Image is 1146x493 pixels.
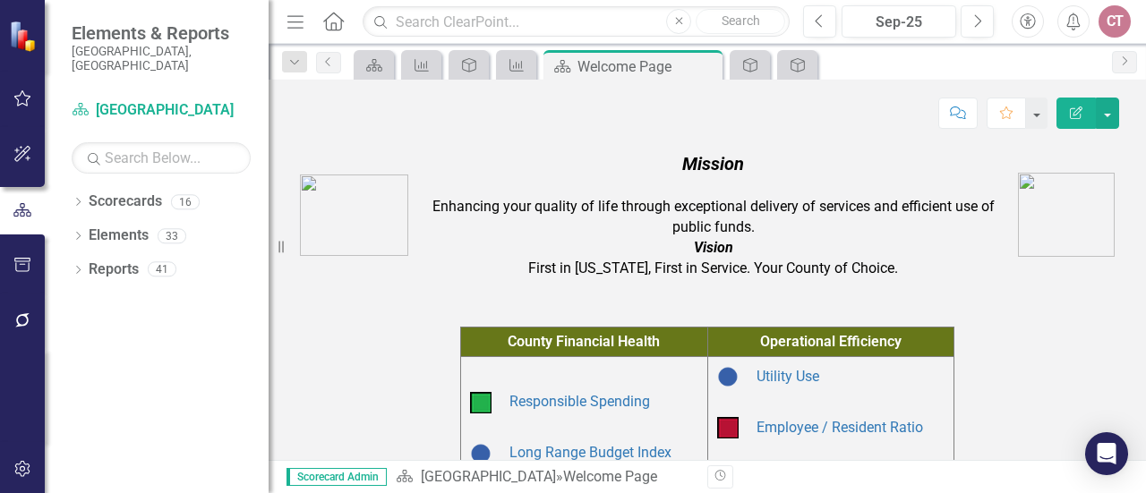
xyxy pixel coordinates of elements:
[72,100,251,121] a: [GEOGRAPHIC_DATA]
[421,468,556,485] a: [GEOGRAPHIC_DATA]
[757,368,819,385] a: Utility Use
[72,44,251,73] small: [GEOGRAPHIC_DATA], [GEOGRAPHIC_DATA]
[717,417,739,438] img: Below Plan
[842,5,956,38] button: Sep-25
[9,21,40,52] img: ClearPoint Strategy
[89,259,139,280] a: Reports
[300,174,408,256] img: AC_Logo.png
[158,228,186,243] div: 33
[577,55,718,78] div: Welcome Page
[89,225,149,246] a: Elements
[509,444,671,461] a: Long Range Budget Index
[563,468,657,485] div: Welcome Page
[508,333,660,350] span: County Financial Health
[1085,432,1128,475] div: Open Intercom Messenger
[148,262,176,277] div: 41
[363,6,790,38] input: Search ClearPoint...
[682,153,744,174] em: Mission
[1099,5,1131,38] button: CT
[848,12,950,33] div: Sep-25
[72,22,251,44] span: Elements & Reports
[1018,173,1115,257] img: AA%20logo.png
[694,239,733,256] em: Vision
[171,194,200,209] div: 16
[722,13,760,28] span: Search
[696,9,785,34] button: Search
[413,147,1013,284] td: Enhancing your quality of life through exceptional delivery of services and efficient use of publ...
[470,443,492,464] img: Baselining
[396,467,694,488] div: »
[72,142,251,174] input: Search Below...
[286,468,387,486] span: Scorecard Admin
[757,419,923,436] a: Employee / Resident Ratio
[717,366,739,387] img: Baselining
[470,392,492,413] img: On Target
[509,393,650,410] a: Responsible Spending
[89,191,162,212] a: Scorecards
[760,333,902,350] span: Operational Efficiency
